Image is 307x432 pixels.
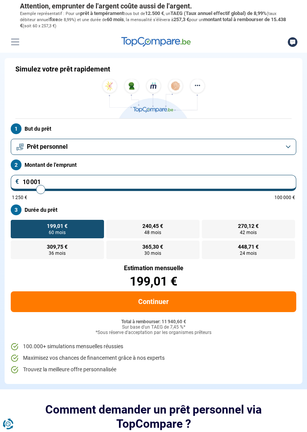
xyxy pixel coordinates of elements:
span: 24 mois [240,251,257,256]
span: 60 mois [107,17,124,22]
span: prêt à tempérament [80,10,124,16]
div: *Sous réserve d'acceptation par les organismes prêteurs [11,330,296,336]
button: Continuer [11,291,296,312]
span: 12.500 € [145,10,164,16]
label: But du prêt [11,123,296,134]
div: Estimation mensuelle [11,265,296,271]
li: 100.000+ simulations mensuelles réussies [11,343,296,351]
span: Prêt personnel [27,143,68,151]
h1: Simulez votre prêt rapidement [15,65,110,73]
img: TopCompare.be [100,79,207,118]
span: fixe [50,17,58,22]
span: 30 mois [144,251,161,256]
li: Maximisez vos chances de financement grâce à nos experts [11,354,296,362]
img: TopCompare [121,37,191,47]
button: Prêt personnel [11,139,296,155]
span: 1 250 € [12,195,27,200]
span: montant total à rembourser de 15.438 € [20,17,286,28]
span: 257,3 € [173,17,189,22]
span: TAEG (Taux annuel effectif global) de 8,99% [170,10,267,16]
button: Menu [9,36,21,48]
span: 309,75 € [47,244,68,249]
span: 240,45 € [142,223,163,229]
span: 60 mois [49,230,66,235]
span: 36 mois [49,251,66,256]
label: Montant de l'emprunt [11,160,296,170]
span: 100 000 € [274,195,295,200]
p: Attention, emprunter de l'argent coûte aussi de l'argent. [20,2,287,10]
span: 270,12 € [238,223,259,229]
div: Total à rembourser: 11 940,60 € [11,319,296,325]
li: Trouvez la meilleure offre personnalisée [11,366,296,374]
p: Exemple représentatif : Pour un tous but de , un (taux débiteur annuel de 8,99%) et une durée de ... [20,10,287,29]
div: 199,01 € [11,275,296,287]
span: 48 mois [144,230,161,235]
span: 199,01 € [47,223,68,229]
span: 365,30 € [142,244,163,249]
div: Sur base d'un TAEG de 7,45 %* [11,325,296,330]
span: 448,71 € [238,244,259,249]
h2: Comment demander un prêt personnel via TopCompare ? [20,402,287,431]
span: 42 mois [240,230,257,235]
label: Durée du prêt [11,204,296,215]
span: € [15,179,19,185]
